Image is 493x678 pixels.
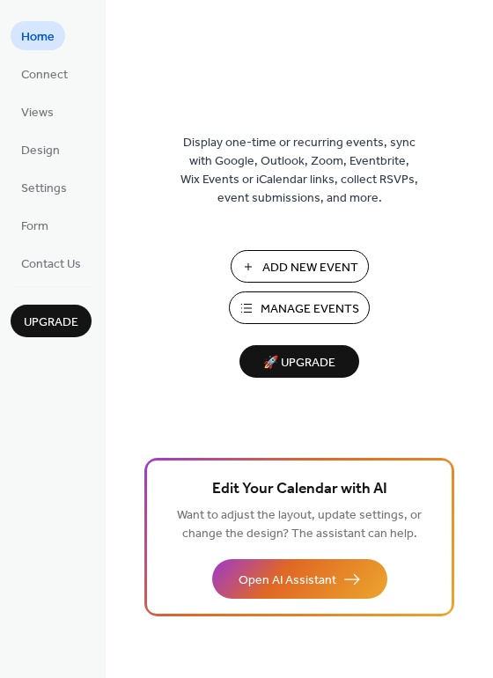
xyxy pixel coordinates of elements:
[262,259,358,277] span: Add New Event
[11,21,65,50] a: Home
[212,477,387,502] span: Edit Your Calendar with AI
[239,571,336,590] span: Open AI Assistant
[21,28,55,47] span: Home
[177,504,422,546] span: Want to adjust the layout, update settings, or change the design? The assistant can help.
[11,305,92,337] button: Upgrade
[11,173,77,202] a: Settings
[11,248,92,277] a: Contact Us
[21,180,67,198] span: Settings
[11,210,59,240] a: Form
[11,135,70,164] a: Design
[21,217,48,236] span: Form
[212,559,387,599] button: Open AI Assistant
[11,97,64,126] a: Views
[21,66,68,85] span: Connect
[21,104,54,122] span: Views
[21,255,81,274] span: Contact Us
[250,351,349,375] span: 🚀 Upgrade
[24,313,78,332] span: Upgrade
[229,291,370,324] button: Manage Events
[180,134,418,208] span: Display one-time or recurring events, sync with Google, Outlook, Zoom, Eventbrite, Wix Events or ...
[239,345,359,378] button: 🚀 Upgrade
[21,142,60,160] span: Design
[11,59,78,88] a: Connect
[231,250,369,283] button: Add New Event
[261,300,359,319] span: Manage Events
